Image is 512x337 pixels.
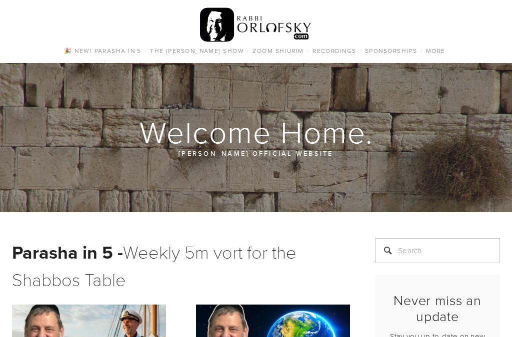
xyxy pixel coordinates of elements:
[247,46,249,55] span: /
[420,46,422,55] span: /
[307,46,309,55] span: /
[61,44,144,57] a: 🎉 NEW! Parasha in 5
[249,44,306,57] a: Zoom Shiurim
[200,5,311,44] img: RabbiOrlofsky.com
[423,44,448,57] a: More
[375,238,500,263] input: Search
[147,44,247,57] a: The [PERSON_NAME] Show
[61,148,451,159] p: [PERSON_NAME] official website
[362,44,420,57] a: Sponsorships
[359,46,362,55] span: /
[383,292,491,325] h2: Never miss an update
[144,46,147,55] span: /
[12,238,350,293] h1: Weekly 5m vort for the Shabbos Table
[12,116,501,148] h1: Welcome Home.
[309,44,359,57] a: Recordings
[12,239,123,265] strong: Parasha in 5 -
